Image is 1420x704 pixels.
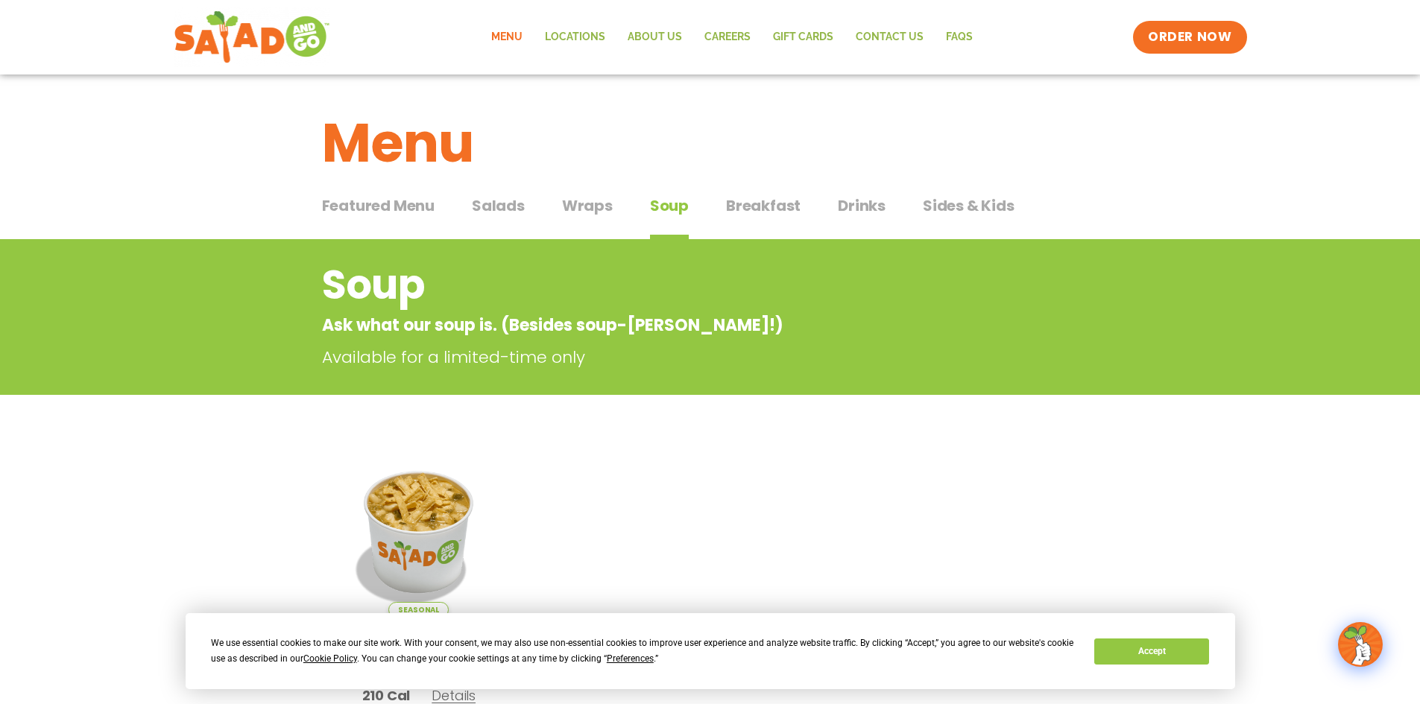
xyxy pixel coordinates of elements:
[211,635,1076,667] div: We use essential cookies to make our site work. With your consent, we may also use non-essential ...
[838,194,886,217] span: Drinks
[616,20,693,54] a: About Us
[480,20,984,54] nav: Menu
[333,445,505,618] img: Product photo for Green Enchilada Chili
[1148,28,1231,46] span: ORDER NOW
[1094,638,1209,665] button: Accept
[693,20,762,54] a: Careers
[322,194,435,217] span: Featured Menu
[322,189,1099,240] div: Tabbed content
[1133,21,1246,54] a: ORDER NOW
[650,194,689,217] span: Soup
[1339,624,1381,665] img: wpChatIcon
[322,103,1099,183] h1: Menu
[322,255,979,315] h2: Soup
[322,313,979,337] p: Ask what our soup is. (Besides soup-[PERSON_NAME]!)
[388,602,449,618] span: Seasonal
[845,20,935,54] a: Contact Us
[935,20,984,54] a: FAQs
[534,20,616,54] a: Locations
[472,194,525,217] span: Salads
[762,20,845,54] a: GIFT CARDS
[923,194,1014,217] span: Sides & Kids
[322,345,985,370] p: Available for a limited-time only
[607,653,654,664] span: Preferences
[174,7,331,67] img: new-SAG-logo-768×292
[480,20,534,54] a: Menu
[726,194,801,217] span: Breakfast
[186,613,1235,689] div: Cookie Consent Prompt
[303,653,357,664] span: Cookie Policy
[562,194,613,217] span: Wraps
